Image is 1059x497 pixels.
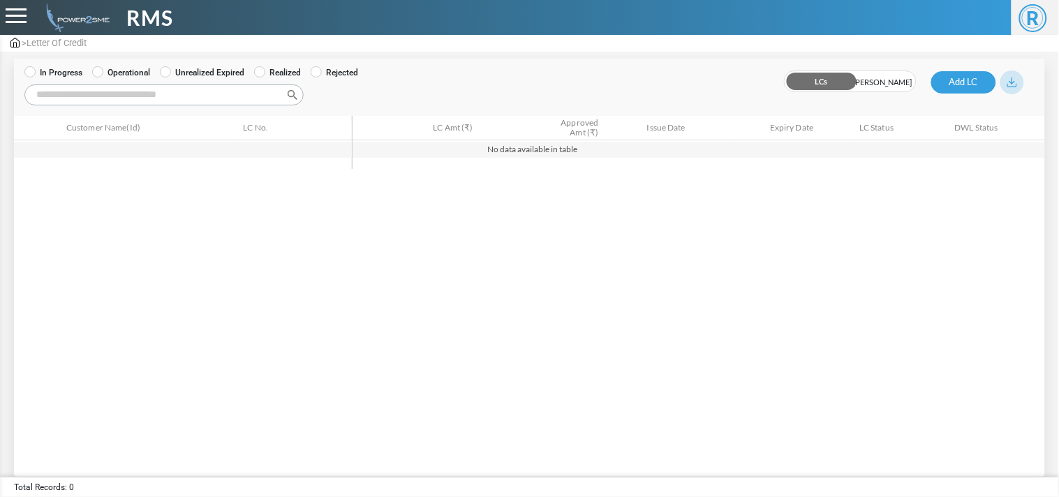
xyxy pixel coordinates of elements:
[353,116,478,140] th: LC Amt (₹): activate to sort column ascending
[24,84,304,105] input: Search:
[854,116,950,140] th: LC Status: activate to sort column ascending
[14,141,1045,158] td: No data available in table
[27,38,87,48] span: Letter Of Credit
[24,66,82,79] label: In Progress
[785,71,850,93] span: LCs
[254,66,301,79] label: Realized
[61,116,239,140] th: Customer Name(Id): activate to sort column ascending
[92,66,150,79] label: Operational
[950,116,1046,140] th: DWL Status: activate to sort column ascending
[478,116,604,140] th: Approved Amt (₹): activate to sort column ascending
[14,481,74,494] span: Total Records: 0
[14,116,61,140] th: &nbsp;: activate to sort column descending
[160,66,244,79] label: Unrealized Expired
[10,38,20,47] img: admin
[1007,77,1017,87] img: download_blue.svg
[729,116,854,140] th: Expiry Date: activate to sort column ascending
[1019,4,1047,32] span: R
[40,3,110,32] img: admin
[850,71,916,93] span: [PERSON_NAME]
[604,116,730,140] th: Issue Date: activate to sort column ascending
[127,2,174,34] span: RMS
[931,71,996,94] button: Add LC
[239,116,352,140] th: LC No.: activate to sort column ascending
[311,66,358,79] label: Rejected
